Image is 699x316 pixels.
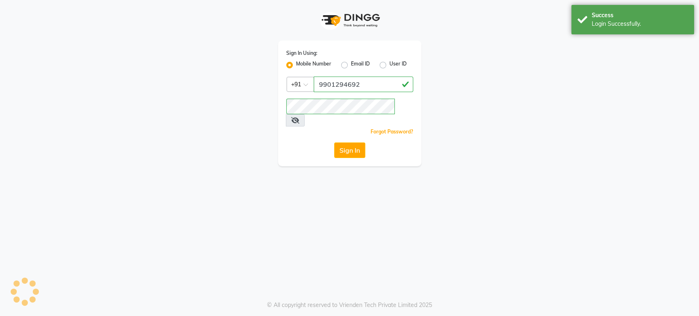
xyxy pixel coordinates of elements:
label: Sign In Using: [286,50,317,57]
label: Email ID [351,60,370,70]
div: Success [592,11,688,20]
div: Login Successfully. [592,20,688,28]
label: Mobile Number [296,60,331,70]
a: Forgot Password? [371,129,413,135]
input: Username [314,77,413,92]
label: User ID [389,60,407,70]
input: Username [286,99,395,114]
img: logo1.svg [317,8,382,32]
button: Sign In [334,142,365,158]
